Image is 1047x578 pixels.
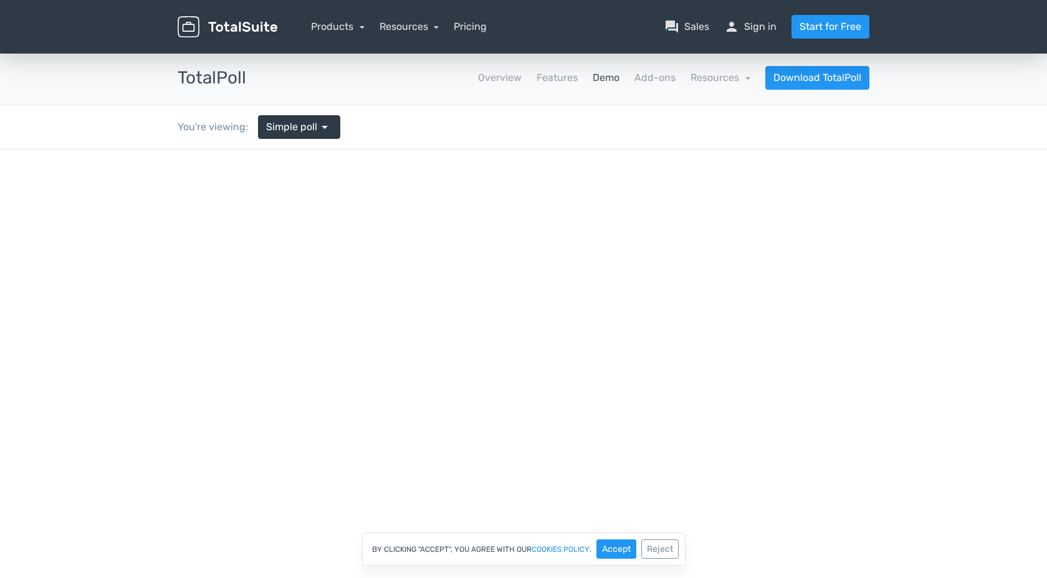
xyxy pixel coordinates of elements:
a: Start for Free [791,15,869,39]
a: Add-ons [634,70,676,85]
a: cookies policy [532,546,590,553]
a: Features [537,70,578,85]
a: Demo [593,70,619,85]
h3: TotalPoll [178,69,246,88]
a: Overview [478,70,522,85]
div: By clicking "Accept", you agree with our . [362,533,686,566]
a: Download TotalPoll [765,66,869,90]
button: Accept [596,539,636,559]
span: Simple poll [266,120,317,135]
button: Reject [641,539,679,559]
a: Pricing [454,19,487,34]
a: Resources [691,72,750,83]
a: personSign in [724,19,777,34]
a: Resources [380,21,439,32]
span: arrow_drop_down [317,120,332,135]
img: TotalSuite for WordPress [178,16,277,38]
span: person [724,19,739,34]
div: You're viewing: [178,120,258,135]
span: question_answer [664,19,679,34]
a: Products [311,21,365,32]
a: question_answerSales [664,19,709,34]
a: Simple poll arrow_drop_down [258,115,340,139]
